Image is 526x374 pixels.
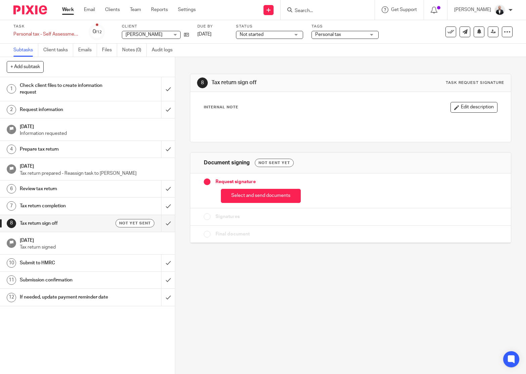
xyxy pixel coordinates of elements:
[20,292,110,302] h1: If needed, update payment reminder date
[7,275,16,285] div: 11
[446,80,504,86] div: Task request signature
[20,244,169,251] p: Tax return signed
[102,44,117,57] a: Files
[20,218,110,228] h1: Tax return sign off
[13,44,38,57] a: Subtasks
[151,6,168,13] a: Reports
[7,145,16,154] div: 4
[197,24,228,29] label: Due by
[312,24,379,29] label: Tags
[130,6,141,13] a: Team
[20,122,169,130] h1: [DATE]
[211,79,365,86] h1: Tax return sign off
[7,219,16,228] div: 8
[20,130,169,137] p: Information requested
[236,24,303,29] label: Status
[96,30,102,34] small: /12
[20,235,169,244] h1: [DATE]
[240,32,264,37] span: Not started
[20,170,169,177] p: Tax return prepared - Reassign task to [PERSON_NAME]
[255,159,294,167] div: Not sent yet
[450,102,497,113] button: Edit description
[7,84,16,94] div: 1
[7,258,16,268] div: 10
[13,5,47,14] img: Pixie
[216,231,250,237] span: Final document
[93,28,102,36] div: 0
[20,161,169,170] h1: [DATE]
[20,144,110,154] h1: Prepare tax return
[20,275,110,285] h1: Submission confirmation
[122,24,189,29] label: Client
[216,213,240,220] span: Signatures
[454,6,491,13] p: [PERSON_NAME]
[20,201,110,211] h1: Tax return completion
[315,32,341,37] span: Personal tax
[7,61,44,72] button: + Add subtask
[119,220,151,226] span: Not yet sent
[204,105,238,110] p: Internal Note
[197,32,211,37] span: [DATE]
[178,6,196,13] a: Settings
[13,31,81,38] div: Personal tax - Self Assessment non company director - 2025-2026
[13,31,81,38] div: Personal tax - Self Assessment non company director - [DATE]-[DATE]
[7,201,16,211] div: 7
[494,5,505,15] img: _SKY9589-Edit-2.jpeg
[216,178,256,185] span: Request signature
[105,6,120,13] a: Clients
[20,184,110,194] h1: Review tax return
[391,7,417,12] span: Get Support
[152,44,178,57] a: Audit logs
[20,258,110,268] h1: Submit to HMRC
[197,77,208,88] div: 8
[122,44,147,57] a: Notes (0)
[62,6,74,13] a: Work
[7,105,16,114] div: 2
[294,8,354,14] input: Search
[84,6,95,13] a: Email
[204,159,250,166] h1: Document signing
[78,44,97,57] a: Emails
[126,32,162,37] span: [PERSON_NAME]
[20,105,110,115] h1: Request information
[43,44,73,57] a: Client tasks
[20,81,110,98] h1: Check client files to create information request
[7,184,16,194] div: 6
[13,24,81,29] label: Task
[7,293,16,302] div: 12
[221,189,301,203] button: Select and send documents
